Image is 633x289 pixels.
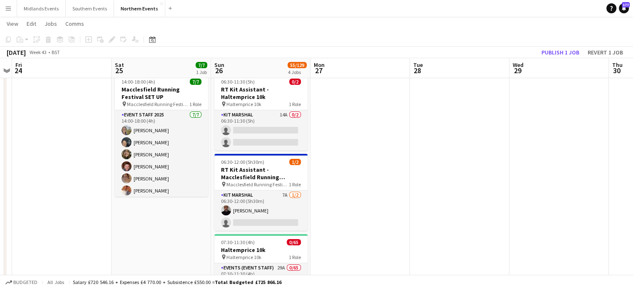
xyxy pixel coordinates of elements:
span: Haltemprice 10k [226,254,261,260]
span: Sun [214,61,224,69]
span: 26 [213,66,224,75]
h3: RT Kit Assistant - Haltemprice 10k [214,86,308,101]
span: 25 [114,66,124,75]
button: Budgeted [4,278,39,287]
span: 30 [611,66,623,75]
span: Comms [65,20,84,27]
span: 55/129 [288,62,307,68]
a: Comms [62,18,87,29]
button: Publish 1 job [538,47,583,58]
span: Week 43 [27,49,48,55]
a: View [3,18,22,29]
span: 0/65 [287,239,301,245]
span: 06:30-11:30 (5h) [221,79,255,85]
app-card-role: Event Staff 20257/714:00-18:00 (4h)[PERSON_NAME][PERSON_NAME][PERSON_NAME][PERSON_NAME][PERSON_NA... [115,110,208,211]
span: 1 Role [289,101,301,107]
span: All jobs [46,279,66,285]
button: Revert 1 job [584,47,626,58]
span: Macclesfield Running Festival [226,181,289,188]
h3: Haltemprice 10k [214,246,308,254]
h3: Macclesfield Running Festival SET UP [115,86,208,101]
span: 1/2 [289,159,301,165]
span: 1 Role [289,181,301,188]
span: 24 [14,66,22,75]
h3: RT Kit Assistant - Macclesfield Running Festival [214,166,308,181]
button: Southern Events [66,0,114,17]
span: Tue [413,61,423,69]
span: Budgeted [13,279,37,285]
span: 1 Role [189,101,201,107]
app-card-role: Kit Marshal14A0/206:30-11:30 (5h) [214,110,308,151]
span: Jobs [45,20,57,27]
span: 1 Role [289,254,301,260]
div: BST [52,49,60,55]
button: Northern Events [114,0,165,17]
span: Mon [314,61,325,69]
span: Edit [27,20,36,27]
a: 177 [619,3,629,13]
div: [DATE] [7,48,26,57]
button: Midlands Events [17,0,66,17]
div: 1 Job [196,69,207,75]
app-job-card: 06:30-11:30 (5h)0/2RT Kit Assistant - Haltemprice 10k Haltemprice 10k1 RoleKit Marshal14A0/206:30... [214,74,308,151]
app-job-card: 14:00-18:00 (4h)7/7Macclesfield Running Festival SET UP Macclesfield Running Festival SET UP1 Rol... [115,74,208,197]
span: 177 [622,2,630,7]
span: Macclesfield Running Festival SET UP [127,101,189,107]
app-card-role: Kit Marshal7A1/206:30-12:00 (5h30m)[PERSON_NAME] [214,190,308,231]
app-job-card: 06:30-12:00 (5h30m)1/2RT Kit Assistant - Macclesfield Running Festival Macclesfield Running Festi... [214,154,308,231]
span: 7/7 [190,79,201,85]
span: View [7,20,18,27]
span: 14:00-18:00 (4h) [122,79,155,85]
a: Edit [23,18,40,29]
span: 29 [511,66,524,75]
span: Haltemprice 10k [226,101,261,107]
span: Total Budgeted £725 866.16 [215,279,281,285]
div: 4 Jobs [288,69,306,75]
span: Thu [612,61,623,69]
span: Sat [115,61,124,69]
span: 7/7 [196,62,207,68]
a: Jobs [41,18,60,29]
span: 0/2 [289,79,301,85]
span: 28 [412,66,423,75]
span: 27 [313,66,325,75]
span: 06:30-12:00 (5h30m) [221,159,264,165]
span: 07:30-11:30 (4h) [221,239,255,245]
div: Salary £720 546.16 + Expenses £4 770.00 + Subsistence £550.00 = [73,279,281,285]
span: Wed [513,61,524,69]
span: Fri [15,61,22,69]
